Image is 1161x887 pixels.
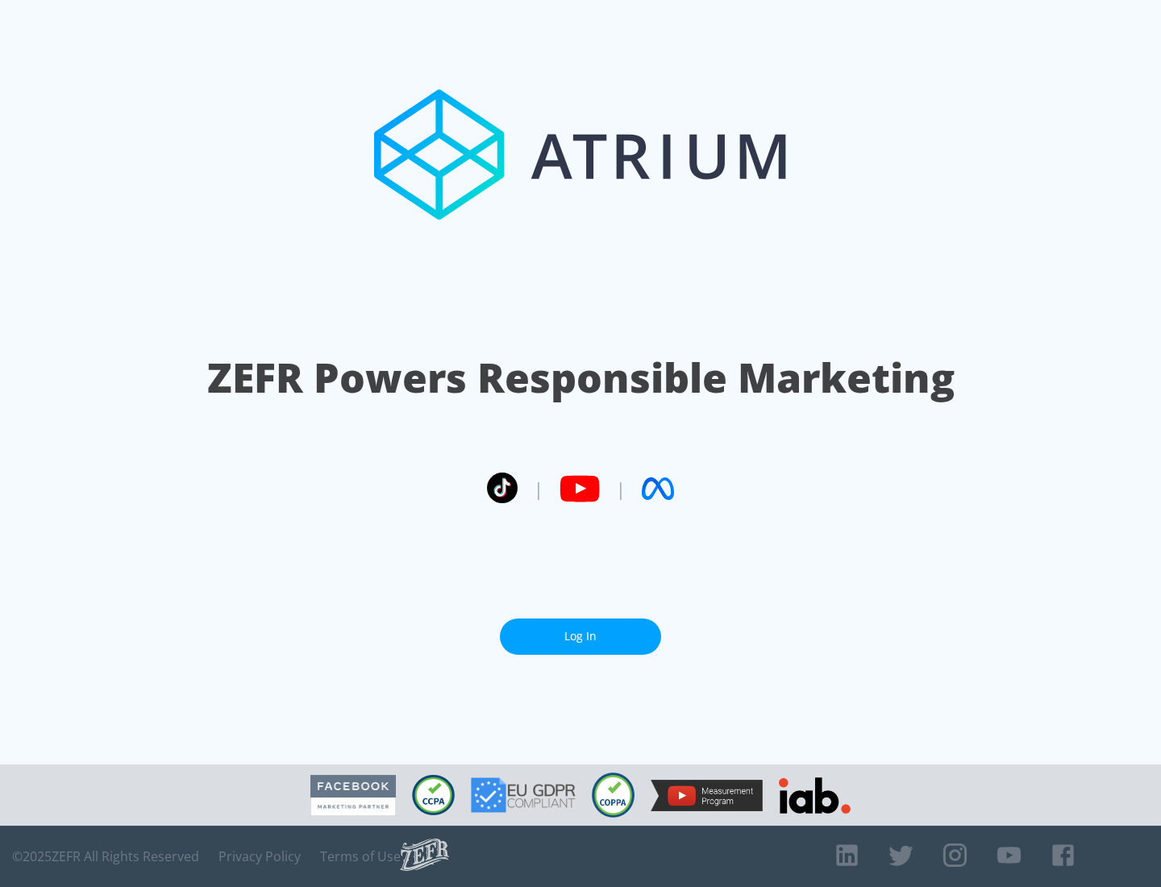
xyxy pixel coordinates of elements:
span: © 2025 ZEFR All Rights Reserved [12,848,199,864]
img: GDPR Compliant [471,777,576,813]
img: COPPA Compliant [592,772,635,818]
a: Privacy Policy [218,848,301,864]
span: | [534,477,543,501]
a: Terms of Use [320,848,401,864]
img: IAB [779,777,851,814]
img: Facebook Marketing Partner [310,775,396,816]
span: | [616,477,626,501]
img: CCPA Compliant [412,775,455,815]
h1: ZEFR Powers Responsible Marketing [207,350,955,406]
a: Log In [500,618,661,655]
img: YouTube Measurement Program [651,780,763,811]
